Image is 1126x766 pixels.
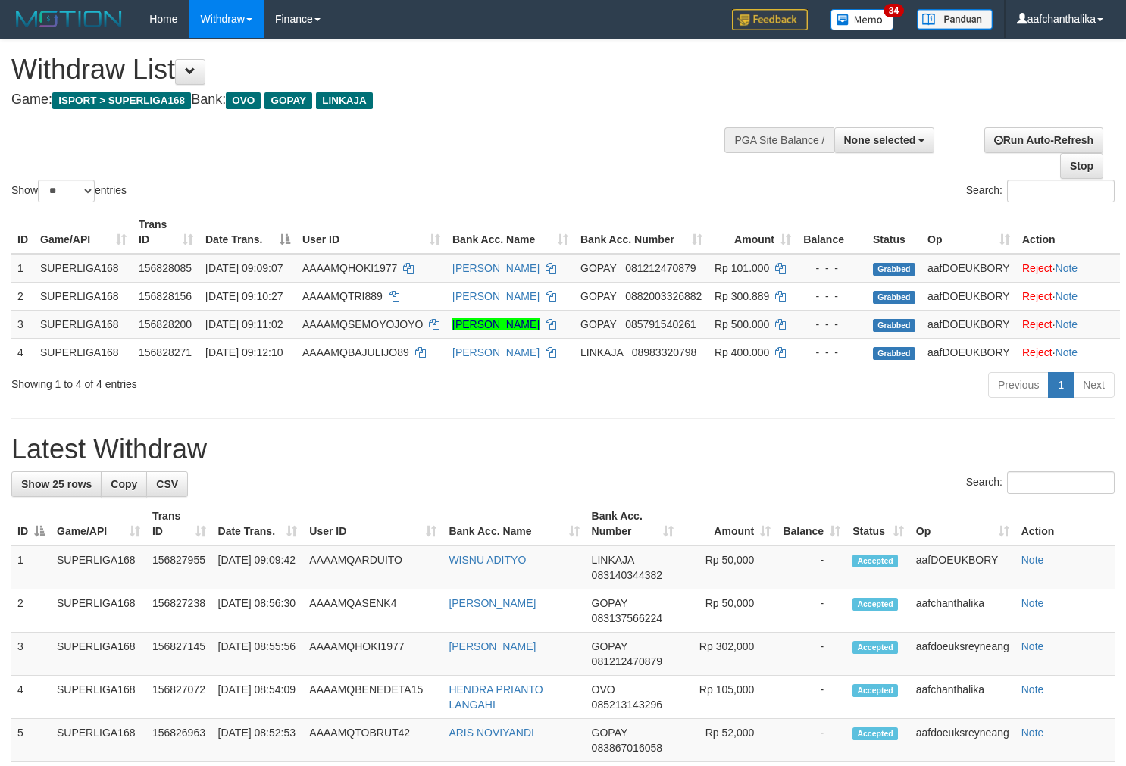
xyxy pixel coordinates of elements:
td: AAAAMQASENK4 [303,589,443,633]
span: 156828271 [139,346,192,358]
span: Grabbed [873,263,915,276]
td: 156827238 [146,589,212,633]
th: Status [867,211,921,254]
a: [PERSON_NAME] [452,346,540,358]
span: AAAAMQBAJULIJO89 [302,346,409,358]
td: [DATE] 09:09:42 [212,546,304,589]
button: None selected [834,127,935,153]
td: 4 [11,676,51,719]
span: Copy 081212470879 to clipboard [625,262,696,274]
span: Rp 101.000 [715,262,769,274]
a: 1 [1048,372,1074,398]
a: Show 25 rows [11,471,102,497]
a: Note [1021,554,1044,566]
span: AAAAMQTRI889 [302,290,383,302]
span: Accepted [852,555,898,567]
a: Note [1056,346,1078,358]
span: Copy 083140344382 to clipboard [592,569,662,581]
th: Op: activate to sort column ascending [921,211,1016,254]
span: 156828200 [139,318,192,330]
td: SUPERLIGA168 [51,546,146,589]
span: GOPAY [264,92,312,109]
th: Balance: activate to sort column ascending [777,502,846,546]
td: 156827145 [146,633,212,676]
h1: Latest Withdraw [11,434,1115,464]
td: Rp 50,000 [680,589,777,633]
a: [PERSON_NAME] [452,290,540,302]
span: Accepted [852,641,898,654]
input: Search: [1007,180,1115,202]
a: [PERSON_NAME] [449,640,536,652]
a: Run Auto-Refresh [984,127,1103,153]
span: GOPAY [580,318,616,330]
span: GOPAY [580,290,616,302]
td: 156827072 [146,676,212,719]
td: SUPERLIGA168 [51,589,146,633]
th: Bank Acc. Name: activate to sort column ascending [446,211,574,254]
span: [DATE] 09:12:10 [205,346,283,358]
span: Copy 085791540261 to clipboard [625,318,696,330]
a: Stop [1060,153,1103,179]
td: aafDOEUKBORY [921,338,1016,366]
td: 3 [11,310,34,338]
th: Status: activate to sort column ascending [846,502,910,546]
td: 2 [11,282,34,310]
label: Search: [966,180,1115,202]
span: OVO [226,92,261,109]
td: · [1016,282,1120,310]
th: Balance [797,211,867,254]
th: ID [11,211,34,254]
td: [DATE] 08:54:09 [212,676,304,719]
img: Button%20Memo.svg [830,9,894,30]
th: Date Trans.: activate to sort column descending [199,211,296,254]
input: Search: [1007,471,1115,494]
td: - [777,546,846,589]
a: Reject [1022,318,1052,330]
td: 156827955 [146,546,212,589]
td: · [1016,338,1120,366]
label: Search: [966,471,1115,494]
th: Amount: activate to sort column ascending [680,502,777,546]
div: - - - [803,317,861,332]
th: Op: activate to sort column ascending [910,502,1015,546]
a: Reject [1022,346,1052,358]
a: CSV [146,471,188,497]
div: Showing 1 to 4 of 4 entries [11,370,458,392]
span: OVO [592,683,615,696]
td: aafDOEUKBORY [921,254,1016,283]
th: Trans ID: activate to sort column ascending [146,502,212,546]
th: Game/API: activate to sort column ascending [51,502,146,546]
th: Bank Acc. Name: activate to sort column ascending [443,502,585,546]
span: Copy 0882003326882 to clipboard [625,290,702,302]
a: Copy [101,471,147,497]
h4: Game: Bank: [11,92,736,108]
td: SUPERLIGA168 [34,338,133,366]
td: Rp 302,000 [680,633,777,676]
td: aafDOEUKBORY [910,546,1015,589]
td: aafchanthalika [910,676,1015,719]
div: - - - [803,261,861,276]
span: Copy [111,478,137,490]
td: AAAAMQHOKI1977 [303,633,443,676]
th: Game/API: activate to sort column ascending [34,211,133,254]
td: - [777,589,846,633]
label: Show entries [11,180,127,202]
th: Action [1016,211,1120,254]
td: [DATE] 08:55:56 [212,633,304,676]
td: SUPERLIGA168 [51,676,146,719]
a: [PERSON_NAME] [449,597,536,609]
th: User ID: activate to sort column ascending [303,502,443,546]
th: Date Trans.: activate to sort column ascending [212,502,304,546]
a: HENDRA PRIANTO LANGAHI [449,683,543,711]
td: AAAAMQBENEDETA15 [303,676,443,719]
td: aafdoeuksreyneang [910,633,1015,676]
td: 156826963 [146,719,212,762]
a: Note [1021,597,1044,609]
a: Note [1056,318,1078,330]
h1: Withdraw List [11,55,736,85]
th: User ID: activate to sort column ascending [296,211,446,254]
a: Note [1021,640,1044,652]
th: ID: activate to sort column descending [11,502,51,546]
span: Grabbed [873,319,915,332]
td: aafchanthalika [910,589,1015,633]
